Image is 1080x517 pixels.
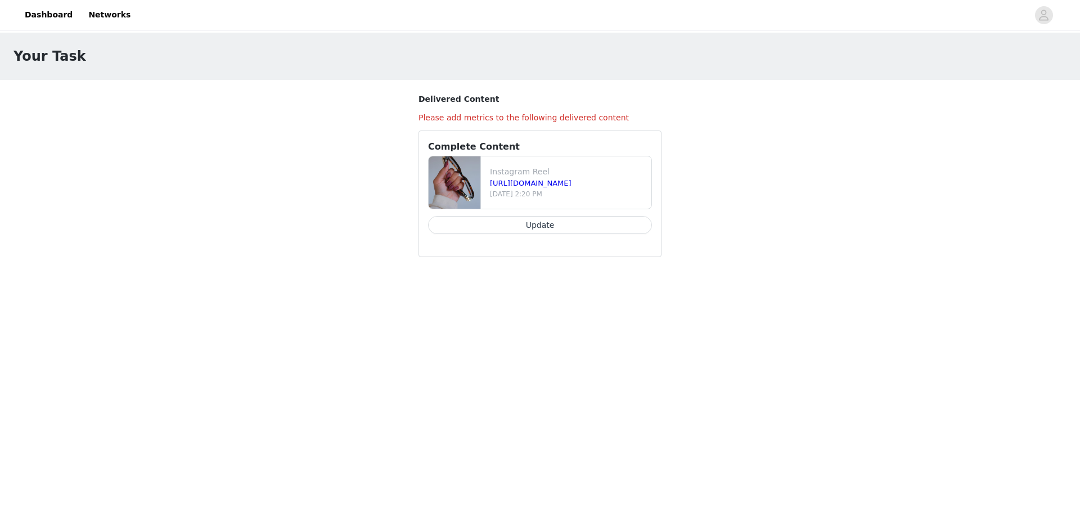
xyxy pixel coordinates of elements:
a: Networks [82,2,137,28]
p: Instagram Reel [490,166,647,178]
a: Dashboard [18,2,79,28]
img: file [429,156,480,209]
h3: Complete Content [428,140,652,154]
p: [DATE] 2:20 PM [490,189,647,199]
div: avatar [1038,6,1049,24]
h1: Your Task [13,46,86,66]
h4: Please add metrics to the following delivered content [418,112,661,124]
a: [URL][DOMAIN_NAME] [490,179,571,187]
h3: Delivered Content [418,93,661,105]
button: Update [428,216,652,234]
